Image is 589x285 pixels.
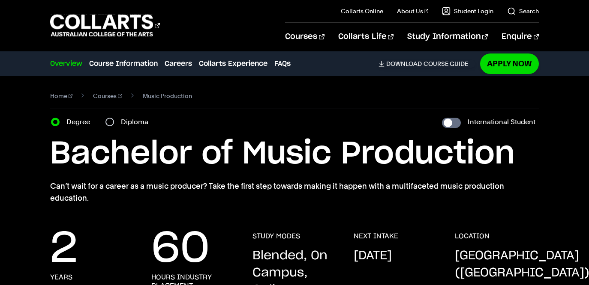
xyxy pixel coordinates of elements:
[199,59,267,69] a: Collarts Experience
[502,23,539,51] a: Enquire
[274,59,291,69] a: FAQs
[50,135,539,173] h1: Bachelor of Music Production
[66,116,95,128] label: Degree
[338,23,394,51] a: Collarts Life
[165,59,192,69] a: Careers
[50,90,73,102] a: Home
[507,7,539,15] a: Search
[407,23,488,51] a: Study Information
[285,23,324,51] a: Courses
[50,232,78,266] p: 2
[480,53,539,74] a: Apply Now
[50,180,539,204] p: Can’t wait for a career as a music producer? Take the first step towards making it happen with a ...
[379,60,475,68] a: DownloadCourse Guide
[93,90,122,102] a: Courses
[252,232,300,240] h3: STUDY MODES
[50,59,82,69] a: Overview
[121,116,153,128] label: Diploma
[397,7,429,15] a: About Us
[442,7,493,15] a: Student Login
[89,59,158,69] a: Course Information
[354,232,398,240] h3: NEXT INTAKE
[151,232,210,266] p: 60
[50,273,72,282] h3: Years
[50,13,160,38] div: Go to homepage
[386,60,422,68] span: Download
[468,116,535,128] label: International Student
[455,232,490,240] h3: LOCATION
[341,7,383,15] a: Collarts Online
[143,90,192,102] span: Music Production
[354,247,392,264] p: [DATE]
